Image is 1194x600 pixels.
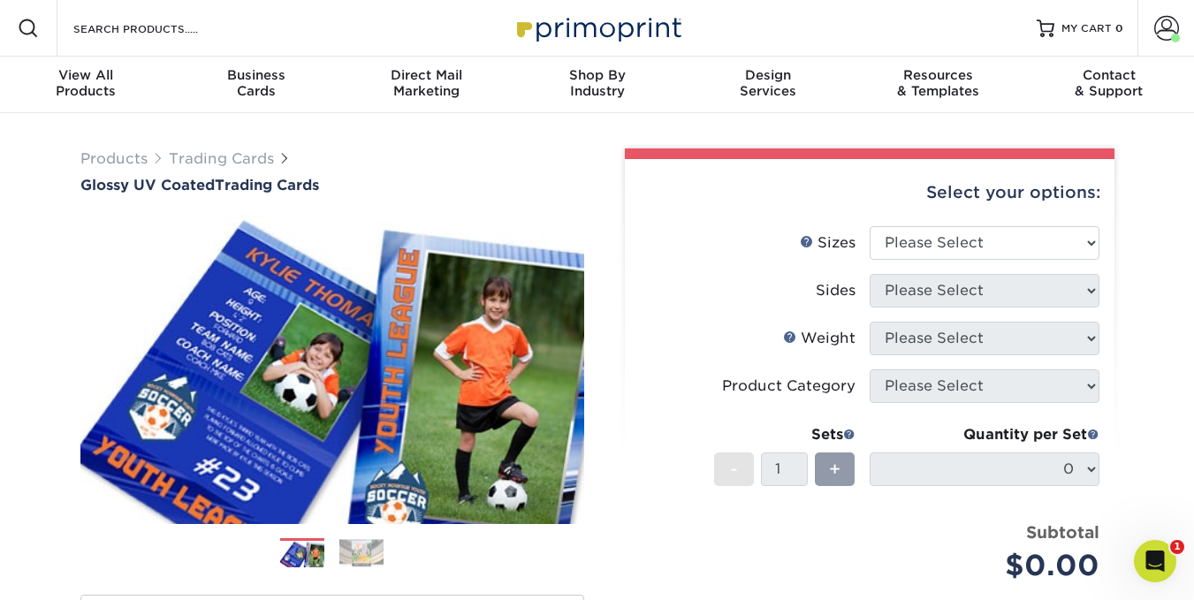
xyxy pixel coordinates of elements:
[512,67,682,83] span: Shop By
[829,456,840,482] span: +
[80,150,148,167] a: Products
[509,9,686,47] img: Primoprint
[853,67,1023,83] span: Resources
[341,67,512,99] div: Marketing
[800,232,856,254] div: Sizes
[339,539,384,566] img: Trading Cards 02
[783,328,856,349] div: Weight
[4,546,150,594] iframe: Google Customer Reviews
[714,424,856,445] div: Sets
[171,67,341,83] span: Business
[1061,21,1112,36] span: MY CART
[171,67,341,99] div: Cards
[1026,522,1099,542] strong: Subtotal
[870,424,1099,445] div: Quantity per Set
[722,376,856,397] div: Product Category
[72,18,244,39] input: SEARCH PRODUCTS.....
[80,177,215,194] span: Glossy UV Coated
[1023,67,1194,83] span: Contact
[512,67,682,99] div: Industry
[80,177,584,194] a: Glossy UV CoatedTrading Cards
[280,539,324,570] img: Trading Cards 01
[1115,22,1123,34] span: 0
[341,67,512,83] span: Direct Mail
[730,456,738,482] span: -
[1170,540,1184,554] span: 1
[816,280,856,301] div: Sides
[169,150,274,167] a: Trading Cards
[341,57,512,113] a: Direct MailMarketing
[1023,67,1194,99] div: & Support
[853,57,1023,113] a: Resources& Templates
[1134,540,1176,582] iframe: Intercom live chat
[80,195,584,543] img: Glossy UV Coated 01
[853,67,1023,99] div: & Templates
[639,159,1100,226] div: Select your options:
[883,544,1099,587] div: $0.00
[1023,57,1194,113] a: Contact& Support
[512,57,682,113] a: Shop ByIndustry
[682,67,853,99] div: Services
[171,57,341,113] a: BusinessCards
[682,57,853,113] a: DesignServices
[682,67,853,83] span: Design
[80,177,584,194] h1: Trading Cards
